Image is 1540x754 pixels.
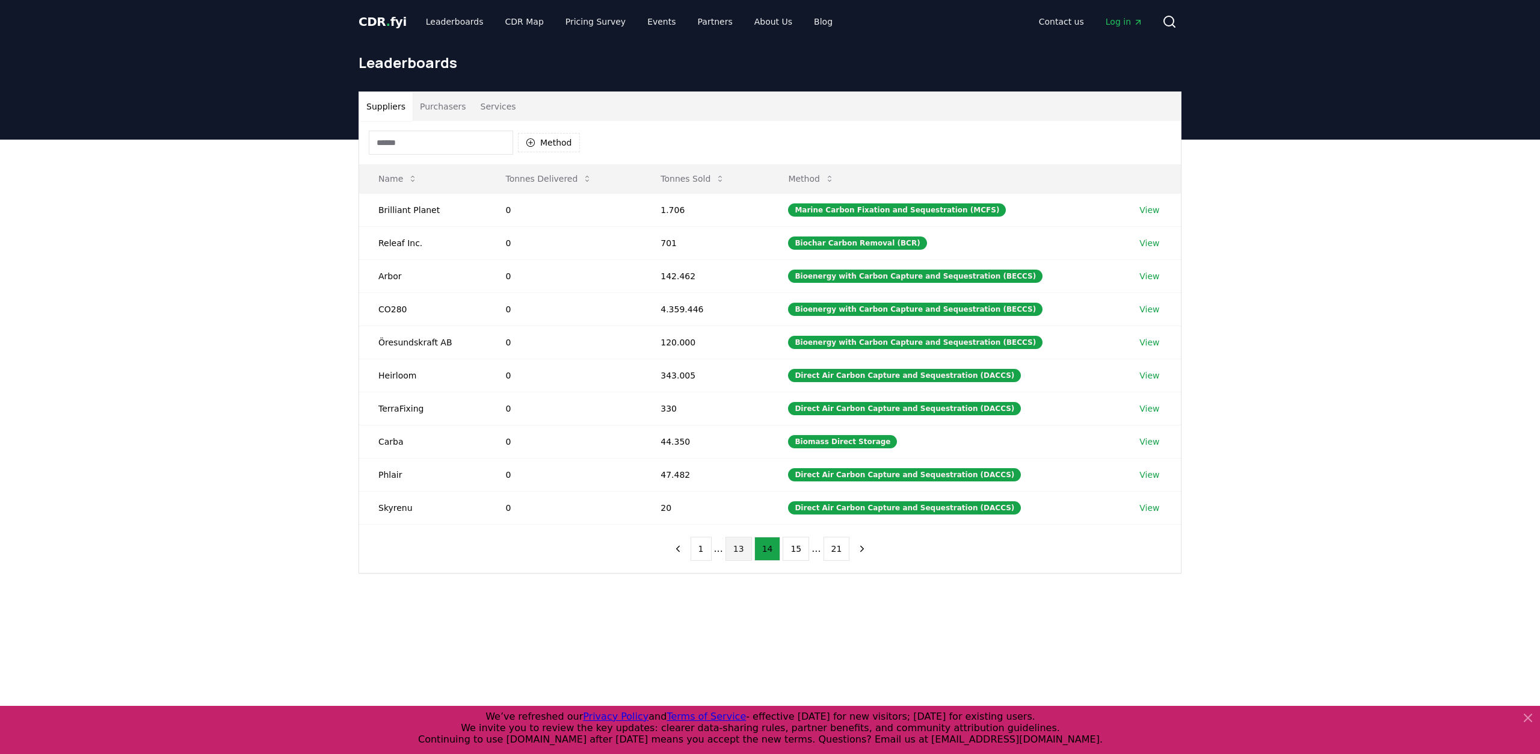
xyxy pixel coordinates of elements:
h1: Leaderboards [359,53,1181,72]
a: View [1139,237,1159,249]
a: View [1139,270,1159,282]
td: Skyrenu [359,491,487,524]
div: Marine Carbon Fixation and Sequestration (MCFS) [788,203,1006,217]
td: 0 [487,425,642,458]
td: Heirloom [359,359,487,392]
td: 4.359.446 [641,292,769,326]
td: Brilliant Planet [359,193,487,226]
span: Log in [1106,16,1143,28]
button: 14 [754,537,781,561]
a: Events [638,11,685,32]
button: previous page [668,537,688,561]
td: 701 [641,226,769,259]
td: Phlair [359,458,487,491]
td: 0 [487,292,642,326]
a: View [1139,336,1159,348]
button: next page [852,537,872,561]
a: View [1139,469,1159,481]
div: Bioenergy with Carbon Capture and Sequestration (BECCS) [788,270,1043,283]
li: ... [714,542,723,556]
a: Pricing Survey [556,11,635,32]
a: View [1139,502,1159,514]
button: 21 [824,537,850,561]
td: 47.482 [641,458,769,491]
a: Leaderboards [416,11,493,32]
div: Bioenergy with Carbon Capture and Sequestration (BECCS) [788,336,1043,349]
td: 0 [487,458,642,491]
td: CO280 [359,292,487,326]
td: TerraFixing [359,392,487,425]
div: Direct Air Carbon Capture and Sequestration (DACCS) [788,402,1021,415]
td: Arbor [359,259,487,292]
a: View [1139,204,1159,216]
a: Blog [804,11,842,32]
button: Purchasers [413,92,473,121]
a: About Us [745,11,802,32]
div: Biomass Direct Storage [788,435,897,448]
div: Direct Air Carbon Capture and Sequestration (DACCS) [788,369,1021,382]
span: . [386,14,390,29]
a: CDR.fyi [359,13,407,30]
td: Releaf Inc. [359,226,487,259]
button: Method [518,133,580,152]
div: Direct Air Carbon Capture and Sequestration (DACCS) [788,468,1021,481]
a: View [1139,369,1159,382]
td: Carba [359,425,487,458]
td: 142.462 [641,259,769,292]
td: 0 [487,193,642,226]
td: 20 [641,491,769,524]
button: 13 [725,537,752,561]
span: CDR fyi [359,14,407,29]
td: Öresundskraft AB [359,326,487,359]
div: Biochar Carbon Removal (BCR) [788,236,926,250]
td: 0 [487,259,642,292]
div: Direct Air Carbon Capture and Sequestration (DACCS) [788,501,1021,515]
a: Log in [1096,11,1153,32]
td: 44.350 [641,425,769,458]
td: 0 [487,392,642,425]
button: Tonnes Delivered [496,167,602,191]
a: View [1139,436,1159,448]
button: Tonnes Sold [651,167,735,191]
button: Name [369,167,427,191]
td: 1.706 [641,193,769,226]
td: 343.005 [641,359,769,392]
a: CDR Map [496,11,553,32]
a: Partners [688,11,742,32]
a: Contact us [1029,11,1094,32]
td: 0 [487,491,642,524]
nav: Main [416,11,842,32]
button: Suppliers [359,92,413,121]
td: 0 [487,226,642,259]
td: 0 [487,359,642,392]
td: 120.000 [641,326,769,359]
button: Method [778,167,844,191]
td: 330 [641,392,769,425]
div: Bioenergy with Carbon Capture and Sequestration (BECCS) [788,303,1043,316]
a: View [1139,403,1159,415]
li: ... [812,542,821,556]
button: 1 [691,537,712,561]
nav: Main [1029,11,1153,32]
a: View [1139,303,1159,315]
button: Services [473,92,523,121]
td: 0 [487,326,642,359]
button: 15 [783,537,809,561]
